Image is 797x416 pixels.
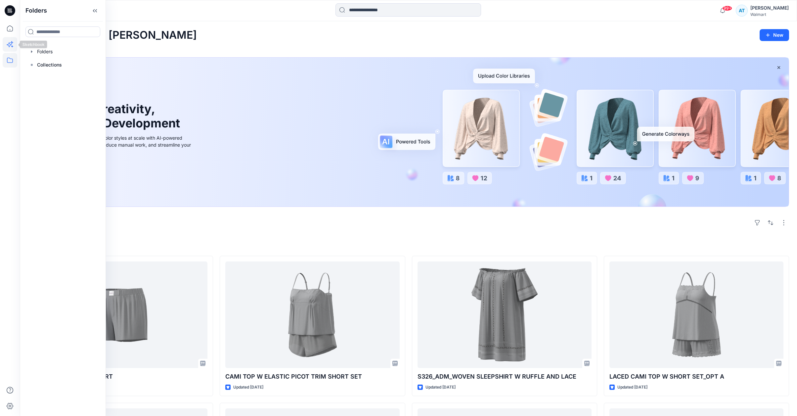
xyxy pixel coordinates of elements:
[44,134,193,155] div: Explore ideas faster and recolor styles at scale with AI-powered tools that boost creativity, red...
[736,5,748,17] div: AT
[233,384,263,391] p: Updated [DATE]
[750,4,789,12] div: [PERSON_NAME]
[418,261,592,368] a: S326_ADM_WOVEN SLEEPSHIRT W RUFFLE AND LACE
[760,29,789,41] button: New
[609,372,783,381] p: LACED CAMI TOP W SHORT SET_OPT A
[722,6,732,11] span: 99+
[418,372,592,381] p: S326_ADM_WOVEN SLEEPSHIRT W RUFFLE AND LACE
[750,12,789,17] div: Walmart
[425,384,456,391] p: Updated [DATE]
[28,29,197,41] h2: Welcome back, [PERSON_NAME]
[609,261,783,368] a: LACED CAMI TOP W SHORT SET_OPT A
[28,241,789,249] h4: Styles
[44,102,183,130] h1: Unleash Creativity, Speed Up Development
[37,61,62,69] p: Collections
[225,261,399,368] a: CAMI TOP W ELASTIC PICOT TRIM SHORT SET
[33,372,207,381] p: S326_ADM_POPLIN SHORT
[225,372,399,381] p: CAMI TOP W ELASTIC PICOT TRIM SHORT SET
[44,163,193,176] a: Discover more
[617,384,647,391] p: Updated [DATE]
[33,261,207,368] a: S326_ADM_POPLIN SHORT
